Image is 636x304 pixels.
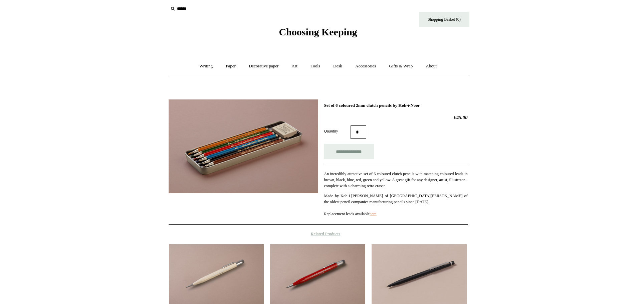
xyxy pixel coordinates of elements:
[169,99,318,193] img: Set of 6 coloured 2mm clutch pencils by Koh-i-Noor
[383,57,419,75] a: Gifts & Wrap
[220,57,242,75] a: Paper
[349,57,382,75] a: Accessories
[324,114,467,120] h2: £45.00
[420,57,443,75] a: About
[304,57,326,75] a: Tools
[193,57,219,75] a: Writing
[370,212,377,216] a: here
[419,12,469,27] a: Shopping Basket (0)
[324,128,351,134] label: Quantity
[324,171,467,189] p: An incredibly attractive set of 6 coloured clutch pencils with matching coloured leads in brown, ...
[151,231,485,237] h4: Related Products
[324,103,467,108] h1: Set of 6 coloured 2mm clutch pencils by Koh-i-Noor
[327,57,348,75] a: Desk
[279,26,357,37] span: Choosing Keeping
[286,57,303,75] a: Art
[243,57,284,75] a: Decorative paper
[324,193,467,217] p: Made by Koh-i-[PERSON_NAME] of [GEOGRAPHIC_DATA][PERSON_NAME] of the oldest pencil companies manu...
[279,32,357,36] a: Choosing Keeping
